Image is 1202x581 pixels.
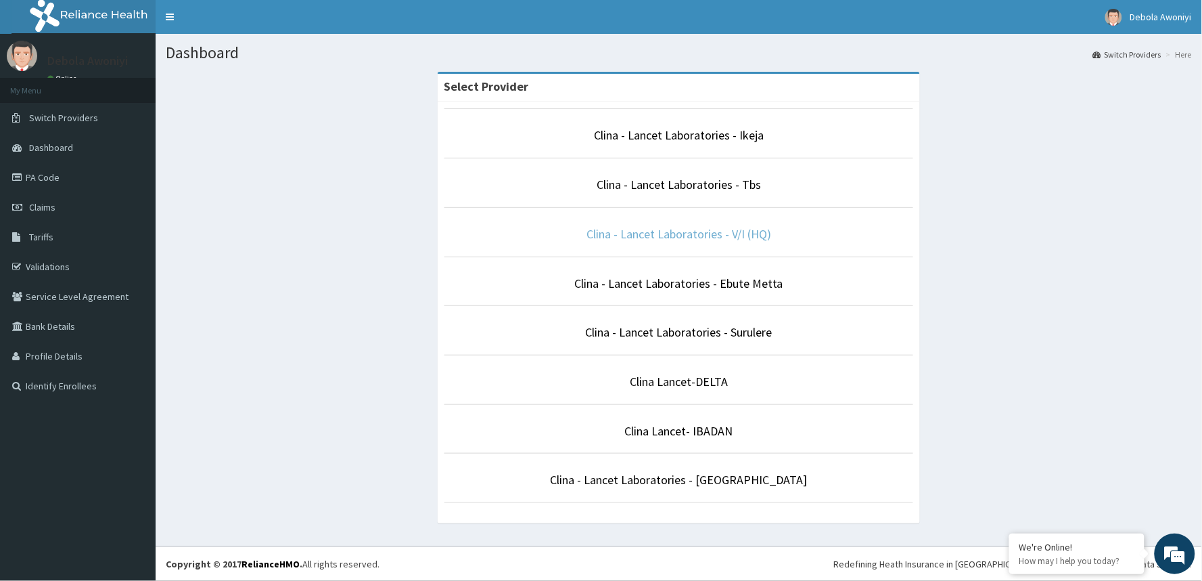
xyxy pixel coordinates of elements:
a: Clina - Lancet Laboratories - Ikeja [594,127,764,143]
span: Debola Awoniyi [1130,11,1192,23]
strong: Select Provider [444,79,529,94]
a: Clina - Lancet Laboratories - Tbs [597,177,761,192]
img: User Image [7,41,37,71]
li: Here [1163,49,1192,60]
a: Switch Providers [1093,49,1161,60]
p: How may I help you today? [1019,555,1134,567]
footer: All rights reserved. [156,546,1202,581]
div: We're Online! [1019,541,1134,553]
a: Clina - Lancet Laboratories - [GEOGRAPHIC_DATA] [550,472,808,488]
a: Clina Lancet-DELTA [630,374,728,389]
strong: Copyright © 2017 . [166,558,302,570]
a: Clina - Lancet Laboratories - Ebute Metta [574,276,783,291]
span: Claims [29,201,55,213]
div: Redefining Heath Insurance in [GEOGRAPHIC_DATA] using Telemedicine and Data Science! [834,557,1192,571]
span: Switch Providers [29,112,98,124]
h1: Dashboard [166,44,1192,62]
p: Debola Awoniyi [47,55,128,67]
a: Clina Lancet- IBADAN [625,423,733,439]
a: Clina - Lancet Laboratories - Surulere [586,324,772,340]
a: Clina - Lancet Laboratories - V/I (HQ) [586,226,771,242]
span: Dashboard [29,142,73,154]
span: Tariffs [29,231,53,243]
img: User Image [1105,9,1122,26]
a: Online [47,74,80,83]
a: RelianceHMO [241,558,300,570]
